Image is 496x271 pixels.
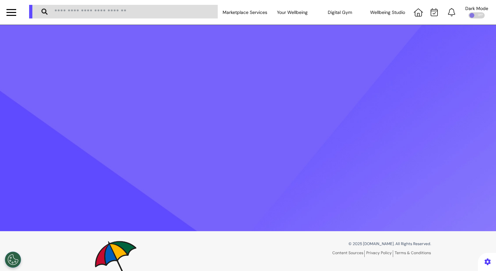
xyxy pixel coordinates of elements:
[395,250,431,255] a: Terms & Conditions
[332,250,365,257] a: Content Sources
[366,250,393,257] a: Privacy Policy
[5,252,21,268] button: Open Preferences
[221,3,269,21] div: Marketplace Services
[465,6,488,11] div: Dark Mode
[269,3,316,21] div: Your Wellbeing
[316,3,364,21] div: Digital Gym
[253,241,431,247] p: © 2025 [DOMAIN_NAME]. All Rights Reserved.
[364,3,411,21] div: Wellbeing Studio
[468,12,485,18] div: OFF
